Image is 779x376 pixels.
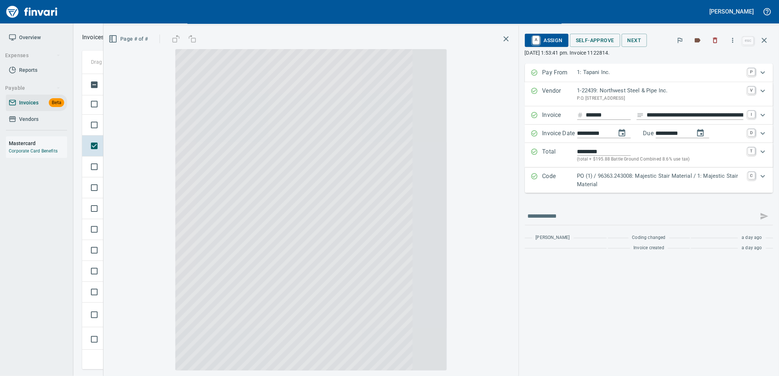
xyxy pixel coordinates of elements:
[748,86,755,94] a: V
[2,81,63,95] button: Payable
[637,111,644,119] svg: Invoice description
[742,234,762,242] span: a day ago
[692,124,709,142] button: change due date
[5,84,61,93] span: Payable
[2,49,63,62] button: Expenses
[542,129,577,139] p: Invoice Date
[570,34,620,47] button: Self-Approve
[748,68,755,75] a: P
[577,95,743,102] p: P.O. [STREET_ADDRESS]
[5,51,61,60] span: Expenses
[525,167,773,193] div: Expand
[613,124,631,142] button: change date
[542,111,577,120] p: Invoice
[708,6,756,17] button: [PERSON_NAME]
[4,3,59,21] img: Finvari
[748,129,755,136] a: D
[9,139,67,147] h6: Mastercard
[91,58,198,66] p: Drag a column heading here to group the table
[725,32,741,48] button: More
[577,68,743,77] p: 1: Tapani Inc.
[748,172,755,179] a: C
[710,8,754,15] h5: [PERSON_NAME]
[533,36,540,44] a: A
[743,37,754,45] a: esc
[643,129,678,138] p: Due
[19,115,39,124] span: Vendors
[576,36,614,45] span: Self-Approve
[19,33,41,42] span: Overview
[6,95,67,111] a: InvoicesBeta
[6,62,67,78] a: Reports
[49,99,64,107] span: Beta
[577,111,583,119] svg: Invoice number
[542,172,577,188] p: Code
[9,148,58,154] a: Corporate Card Benefits
[741,32,773,49] span: Close invoice
[748,111,755,118] a: I
[577,86,743,95] p: 1-22439: Northwest Steel & Pipe Inc.
[525,64,773,82] div: Expand
[525,106,773,125] div: Expand
[525,49,773,56] p: [DATE] 1:53:41 pm. Invoice 1122814.
[82,33,104,42] nav: breadcrumb
[525,34,568,47] button: AAssign
[536,234,570,242] span: [PERSON_NAME]
[622,34,647,47] button: Next
[672,32,688,48] button: Flag
[19,66,37,75] span: Reports
[525,82,773,106] div: Expand
[525,143,773,167] div: Expand
[756,207,773,225] span: This records your message into the invoice and notifies anyone mentioned
[19,98,39,107] span: Invoices
[742,244,762,252] span: a day ago
[634,244,665,252] span: Invoice created
[6,29,67,46] a: Overview
[531,34,563,47] span: Assign
[542,68,577,78] p: Pay From
[82,33,104,42] p: Invoices
[6,111,67,128] a: Vendors
[577,156,743,163] p: (total + $195.88 Battle Ground Combined 8.6% use tax)
[690,32,706,48] button: Labels
[707,32,723,48] button: Discard
[542,86,577,102] p: Vendor
[542,147,577,163] p: Total
[632,234,666,242] span: Coding changed
[748,147,755,155] a: T
[577,172,744,188] p: PO (1) / 96363.243008: Majestic Stair Material / 1: Majestic Stair Material
[525,125,773,143] div: Expand
[628,36,641,45] span: Next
